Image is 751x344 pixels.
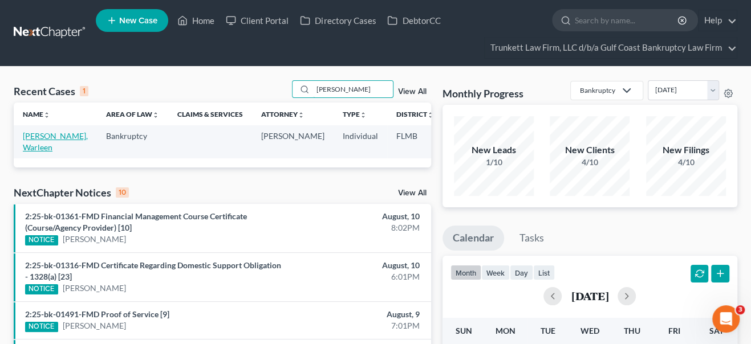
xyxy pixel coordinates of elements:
div: New Leads [454,144,534,157]
a: Nameunfold_more [23,110,50,118]
span: 3 [736,305,745,314]
span: Fri [668,326,680,335]
span: New Case [119,17,157,25]
button: list [533,265,555,280]
div: 10 [116,187,129,198]
div: 1/10 [454,157,534,168]
a: Directory Cases [294,10,381,31]
span: Mon [496,326,515,335]
i: unfold_more [43,112,50,118]
a: DebtorCC [381,10,446,31]
a: View All [398,88,427,96]
a: Calendar [443,226,504,251]
div: NOTICE [25,235,58,245]
span: Sat [709,326,724,335]
div: 1 [80,86,88,96]
div: Bankruptcy [580,85,615,95]
div: Recent Cases [14,84,88,98]
div: 6:01PM [296,271,420,282]
td: FLMB [387,125,443,158]
span: Wed [580,326,599,335]
div: NextChapter Notices [14,186,129,199]
span: Thu [624,326,640,335]
button: week [481,265,510,280]
div: 8:02PM [296,222,420,234]
div: 4/10 [550,157,630,168]
h2: [DATE] [571,290,608,302]
a: Help [699,10,737,31]
td: Bankruptcy [97,125,168,158]
div: 4/10 [646,157,726,168]
a: [PERSON_NAME] [63,320,126,331]
a: Attorneyunfold_more [261,110,305,118]
a: Districtunfold_more [396,110,434,118]
div: August, 9 [296,309,420,320]
button: day [510,265,533,280]
a: [PERSON_NAME] [63,234,126,245]
a: Typeunfold_more [343,110,367,118]
th: Claims & Services [168,103,252,125]
i: unfold_more [427,112,434,118]
a: View All [398,189,427,197]
a: 2:25-bk-01361-FMD Financial Management Course Certificate (Course/Agency Provider) [10] [25,211,247,232]
a: 2:25-bk-01316-FMD Certificate Regarding Domestic Support Obligation - 1328(a) [23] [25,260,281,281]
i: unfold_more [360,112,367,118]
a: [PERSON_NAME], Warleen [23,131,88,152]
td: Individual [334,125,387,158]
a: Area of Lawunfold_more [106,110,159,118]
a: Home [172,10,220,31]
div: August, 10 [296,260,420,271]
span: Sun [455,326,472,335]
div: NOTICE [25,284,58,294]
a: 2:25-bk-01491-FMD Proof of Service [9] [25,309,169,319]
div: New Filings [646,144,726,157]
i: unfold_more [298,112,305,118]
td: [PERSON_NAME] [252,125,334,158]
div: New Clients [550,144,630,157]
h3: Monthly Progress [443,87,523,100]
div: August, 10 [296,211,420,222]
i: unfold_more [152,112,159,118]
span: Tue [541,326,555,335]
a: Tasks [509,226,554,251]
input: Search by name... [313,81,393,97]
div: NOTICE [25,322,58,332]
input: Search by name... [575,10,679,31]
a: Client Portal [220,10,294,31]
a: Trunkett Law Firm, LLC d/b/a Gulf Coast Bankruptcy Law Firm [485,38,737,58]
button: month [450,265,481,280]
div: 7:01PM [296,320,420,331]
a: [PERSON_NAME] [63,282,126,294]
iframe: Intercom live chat [712,305,740,333]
